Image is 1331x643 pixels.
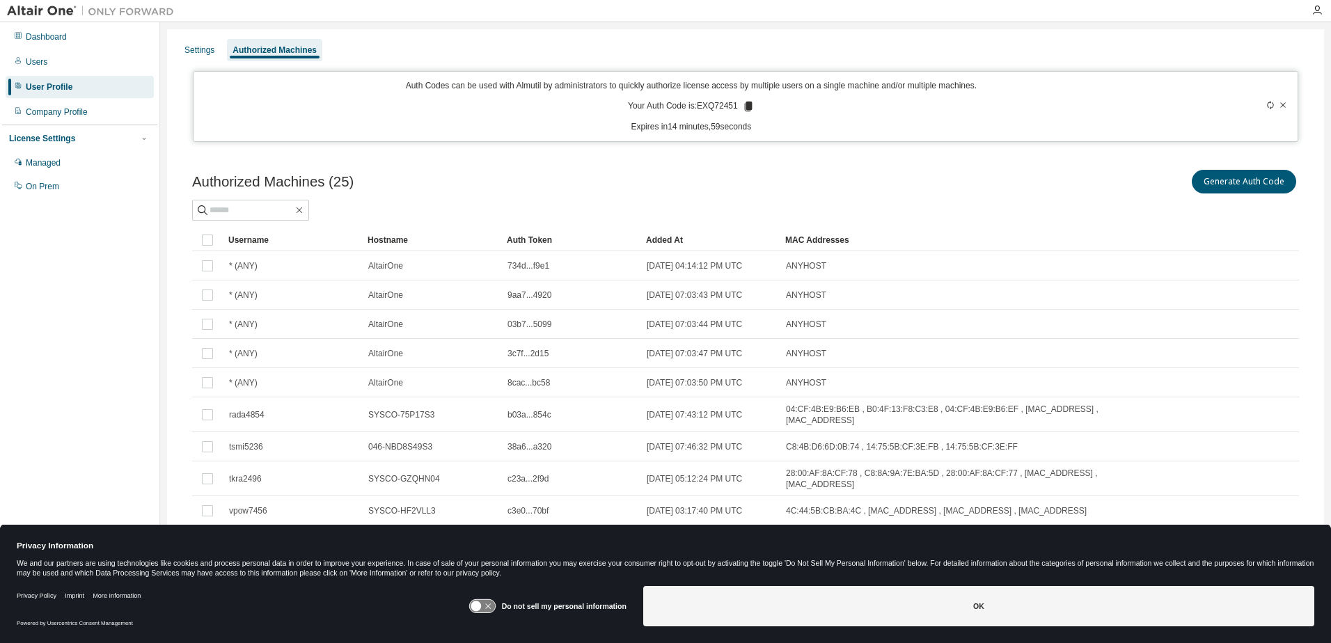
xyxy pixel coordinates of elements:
span: [DATE] 04:14:12 PM UTC [647,260,742,271]
p: Expires in 14 minutes, 59 seconds [202,121,1181,133]
div: Users [26,56,47,68]
span: * (ANY) [229,377,258,388]
img: Altair One [7,4,181,18]
span: ANYHOST [786,289,826,301]
span: AltairOne [368,348,403,359]
p: Your Auth Code is: EXQ72451 [628,100,755,113]
span: [DATE] 07:03:47 PM UTC [647,348,742,359]
span: ANYHOST [786,377,826,388]
span: AltairOne [368,319,403,330]
span: 9aa7...4920 [507,289,551,301]
button: Generate Auth Code [1192,170,1296,193]
span: 38a6...a320 [507,441,551,452]
div: User Profile [26,81,72,93]
span: AltairOne [368,377,403,388]
span: b03a...854c [507,409,551,420]
span: C8:4B:D6:6D:0B:74 , 14:75:5B:CF:3E:FB , 14:75:5B:CF:3E:FF [786,441,1018,452]
div: On Prem [26,181,59,192]
span: Authorized Machines (25) [192,174,354,190]
span: ANYHOST [786,260,826,271]
span: 04:CF:4B:E9:B6:EB , B0:4F:13:F8:C3:E8 , 04:CF:4B:E9:B6:EF , [MAC_ADDRESS] , [MAC_ADDRESS] [786,404,1145,426]
div: Username [228,229,356,251]
span: 3c7f...2d15 [507,348,549,359]
div: Managed [26,157,61,168]
span: 4C:44:5B:CB:BA:4C , [MAC_ADDRESS] , [MAC_ADDRESS] , [MAC_ADDRESS] [786,505,1087,516]
span: [DATE] 07:03:50 PM UTC [647,377,742,388]
span: AltairOne [368,289,403,301]
span: [DATE] 07:43:12 PM UTC [647,409,742,420]
span: tsmi5236 [229,441,263,452]
span: * (ANY) [229,348,258,359]
span: rada4854 [229,409,265,420]
span: * (ANY) [229,260,258,271]
span: [DATE] 07:03:43 PM UTC [647,289,742,301]
span: [DATE] 03:17:40 PM UTC [647,505,742,516]
span: 03b7...5099 [507,319,551,330]
div: Auth Token [507,229,635,251]
span: SYSCO-GZQHN04 [368,473,440,484]
span: SYSCO-75P17S3 [368,409,434,420]
span: [DATE] 07:46:32 PM UTC [647,441,742,452]
div: Added At [646,229,774,251]
p: Auth Codes can be used with Almutil by administrators to quickly authorize license access by mult... [202,80,1181,92]
span: SYSCO-HF2VLL3 [368,505,436,516]
div: Authorized Machines [233,45,317,56]
div: Dashboard [26,31,67,42]
div: Settings [184,45,214,56]
span: 28:00:AF:8A:CF:78 , C8:8A:9A:7E:BA:5D , 28:00:AF:8A:CF:77 , [MAC_ADDRESS] , [MAC_ADDRESS] [786,468,1145,490]
div: MAC Addresses [785,229,1146,251]
span: * (ANY) [229,319,258,330]
span: tkra2496 [229,473,262,484]
span: AltairOne [368,260,403,271]
div: License Settings [9,133,75,144]
div: Hostname [368,229,496,251]
span: [DATE] 07:03:44 PM UTC [647,319,742,330]
span: vpow7456 [229,505,267,516]
span: 046-NBD8S49S3 [368,441,432,452]
span: c23a...2f9d [507,473,549,484]
span: * (ANY) [229,289,258,301]
span: 8cac...bc58 [507,377,550,388]
span: 734d...f9e1 [507,260,549,271]
span: [DATE] 05:12:24 PM UTC [647,473,742,484]
div: Company Profile [26,106,88,118]
span: c3e0...70bf [507,505,549,516]
span: ANYHOST [786,348,826,359]
span: ANYHOST [786,319,826,330]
